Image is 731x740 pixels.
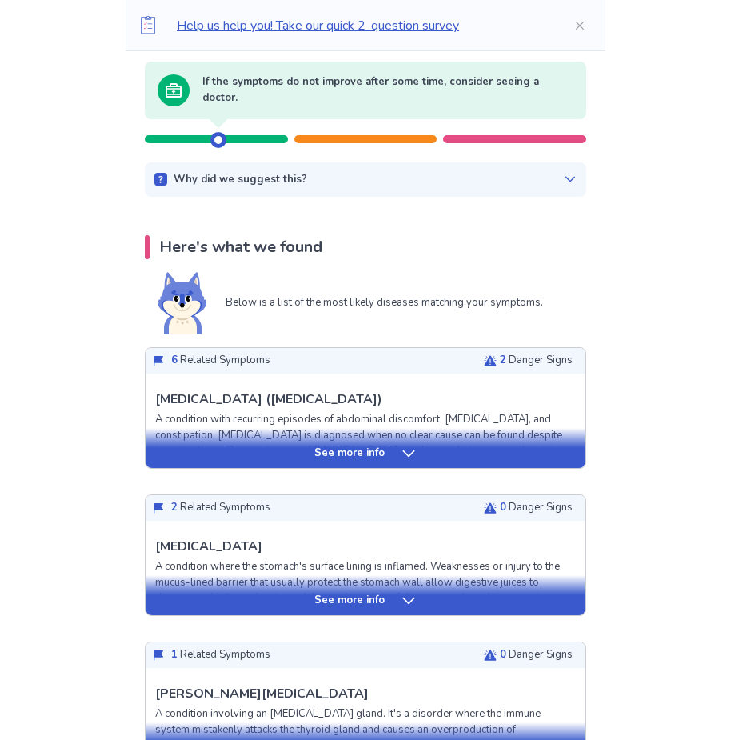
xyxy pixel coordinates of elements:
span: 1 [171,647,178,662]
p: [MEDICAL_DATA] ([MEDICAL_DATA]) [155,390,382,409]
p: Related Symptoms [171,647,270,663]
p: Related Symptoms [171,353,270,369]
p: Below is a list of the most likely diseases matching your symptoms. [226,295,543,311]
p: [PERSON_NAME][MEDICAL_DATA] [155,684,369,703]
span: 2 [500,353,506,367]
p: [MEDICAL_DATA] [155,537,262,556]
p: A condition where the stomach's surface lining is inflamed. Weaknesses or injury to the mucus-lin... [155,559,576,638]
p: Related Symptoms [171,500,270,516]
p: Danger Signs [500,500,573,516]
p: Danger Signs [500,353,573,369]
p: See more info [314,446,385,462]
span: 2 [171,500,178,514]
p: Why did we suggest this? [174,172,307,188]
p: If the symptoms do not improve after some time, consider seeing a doctor. [202,74,573,106]
span: 6 [171,353,178,367]
span: 0 [500,647,506,662]
img: Shiba [158,272,206,334]
p: Danger Signs [500,647,573,663]
p: See more info [314,593,385,609]
p: Here's what we found [159,235,322,259]
span: 0 [500,500,506,514]
p: A condition with recurring episodes of abdominal discomfort, [MEDICAL_DATA], and constipation. [M... [155,412,576,474]
p: Help us help you! Take our quick 2-question survey [177,16,548,35]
